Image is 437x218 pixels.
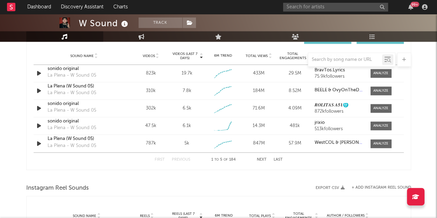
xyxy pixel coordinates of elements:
[315,103,363,108] a: 𝑹𝑶𝑳𝑰𝑻𝑨𝑺 𝑨𝟓𝟏⛎
[204,155,243,164] div: 1 5 184
[48,83,121,90] a: La Plena (W Sound 05)
[315,120,363,125] a: jrixio
[315,109,363,114] div: 872k followers
[279,87,311,94] div: 8.52M
[242,122,275,129] div: 14.3M
[170,52,199,60] span: Videos (last 7 days)
[315,74,363,79] div: 75.9k followers
[257,157,267,161] button: Next
[182,87,191,94] div: 7.8k
[48,65,121,72] a: sonido original
[315,120,325,125] strong: jrixio
[315,140,419,145] strong: WestCOL & [PERSON_NAME] & OvyOnTheDrums
[242,105,275,112] div: 71.6M
[155,157,165,161] button: First
[48,90,96,97] div: La Plena - W Sound 05
[48,142,96,149] div: La Plena - W Sound 05
[139,17,182,28] button: Track
[408,4,413,10] button: 99+
[345,186,411,190] div: + Add Instagram Reel Sound
[48,118,121,125] a: sonido original
[315,68,363,73] a: BravTos.Lyrics
[48,100,121,107] a: sonido original
[316,186,345,190] button: Export CSV
[26,184,89,192] span: Instagram Reel Sounds
[135,122,167,129] div: 47.5k
[279,70,311,77] div: 29.5M
[279,52,307,60] span: Total Engagements
[279,122,311,129] div: 481k
[315,88,395,92] strong: BEÉLE & OvyOnTheDrums & WestCOL
[279,105,311,112] div: 4.09M
[140,213,150,218] span: Reels
[48,72,96,79] div: La Plena - W Sound 05
[410,2,419,7] div: 99 +
[135,140,167,147] div: 787k
[224,158,228,161] span: of
[327,213,365,218] span: Author / Followers
[274,157,283,161] button: Last
[48,125,96,132] div: La Plena - W Sound 05
[279,140,311,147] div: 57.9M
[183,122,191,129] div: 6.1k
[182,105,191,112] div: 6.5k
[135,70,167,77] div: 823k
[242,140,275,147] div: 847M
[181,70,192,77] div: 19.7k
[48,135,121,142] a: La Plena (W Sound 05)
[283,3,388,12] input: Search for artists
[184,140,189,147] div: 5k
[214,158,219,161] span: to
[308,57,382,63] input: Search by song name or URL
[242,70,275,77] div: 433M
[249,213,271,218] span: Total Plays
[135,105,167,112] div: 302k
[315,127,363,132] div: 513k followers
[315,68,345,72] strong: BravTos.Lyrics
[79,17,130,29] div: W Sound
[206,213,241,218] div: 6M Trend
[135,87,167,94] div: 310k
[48,107,96,114] div: La Plena - W Sound 05
[352,186,411,190] button: + Add Instagram Reel Sound
[315,88,363,93] a: BEÉLE & OvyOnTheDrums & WestCOL
[73,213,96,218] span: Sound Name
[172,157,190,161] button: Previous
[315,140,363,145] a: WestCOL & [PERSON_NAME] & OvyOnTheDrums
[242,87,275,94] div: 184M
[315,103,348,107] strong: 𝑹𝑶𝑳𝑰𝑻𝑨𝑺 𝑨𝟓𝟏⛎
